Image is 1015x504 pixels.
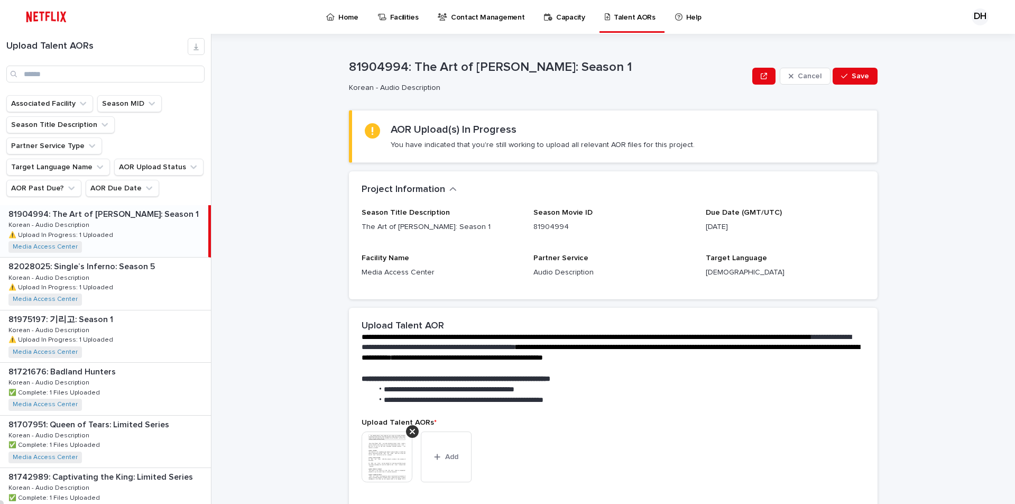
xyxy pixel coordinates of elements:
p: [DEMOGRAPHIC_DATA] [706,267,865,278]
button: Season Title Description [6,116,115,133]
button: Target Language Name [6,159,110,176]
button: AOR Due Date [86,180,159,197]
span: Season Title Description [362,209,450,216]
p: The Art of [PERSON_NAME]: Season 1 [362,222,521,233]
span: Target Language [706,254,767,262]
p: ✅ Complete: 1 Files Uploaded [8,492,102,502]
p: ⚠️ Upload In Progress: 1 Uploaded [8,282,115,291]
span: Due Date (GMT/UTC) [706,209,782,216]
h2: AOR Upload(s) In Progress [391,123,516,136]
p: You have indicated that you're still working to upload all relevant AOR files for this project. [391,140,695,150]
span: Cancel [798,72,822,80]
p: Media Access Center [362,267,521,278]
a: Media Access Center [13,243,78,251]
span: Save [852,72,869,80]
div: DH [972,8,989,25]
span: Partner Service [533,254,588,262]
p: 82028025: Single’s Inferno: Season 5 [8,260,157,272]
a: Media Access Center [13,296,78,303]
button: Partner Service Type [6,138,102,154]
a: Media Access Center [13,454,78,461]
p: Korean - Audio Description [8,272,91,282]
h2: Project Information [362,184,445,196]
button: Season MID [97,95,162,112]
p: Korean - Audio Description [8,219,91,229]
img: ifQbXi3ZQGMSEF7WDB7W [21,6,71,28]
input: Search [6,66,205,83]
p: Korean - Audio Description [8,430,91,439]
p: 81721676: Badland Hunters [8,365,118,377]
p: ⚠️ Upload In Progress: 1 Uploaded [8,334,115,344]
p: [DATE] [706,222,865,233]
p: 81707951: Queen of Tears: Limited Series [8,418,171,430]
button: Project Information [362,184,457,196]
p: Audio Description [533,267,693,278]
h2: Upload Talent AOR [362,320,444,332]
span: Add [445,453,458,461]
button: Add [421,432,472,482]
button: AOR Upload Status [114,159,204,176]
p: 81742989: Captivating the King: Limited Series [8,470,195,482]
a: Media Access Center [13,401,78,408]
button: Associated Facility [6,95,93,112]
p: 81975197: 기리고: Season 1 [8,313,115,325]
h1: Upload Talent AORs [6,41,188,52]
p: 81904994: The Art of [PERSON_NAME]: Season 1 [8,207,201,219]
span: Season Movie ID [533,209,593,216]
p: Korean - Audio Description [349,84,744,93]
p: Korean - Audio Description [8,325,91,334]
span: Upload Talent AORs [362,419,437,426]
p: Korean - Audio Description [8,482,91,492]
p: 81904994 [533,222,693,233]
p: ⚠️ Upload In Progress: 1 Uploaded [8,230,115,239]
button: Save [833,68,878,85]
p: Korean - Audio Description [8,377,91,387]
p: 81904994: The Art of [PERSON_NAME]: Season 1 [349,60,748,75]
span: Facility Name [362,254,409,262]
a: Media Access Center [13,349,78,356]
p: ✅ Complete: 1 Files Uploaded [8,439,102,449]
button: AOR Past Due? [6,180,81,197]
p: ✅ Complete: 1 Files Uploaded [8,387,102,397]
button: Cancel [780,68,831,85]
